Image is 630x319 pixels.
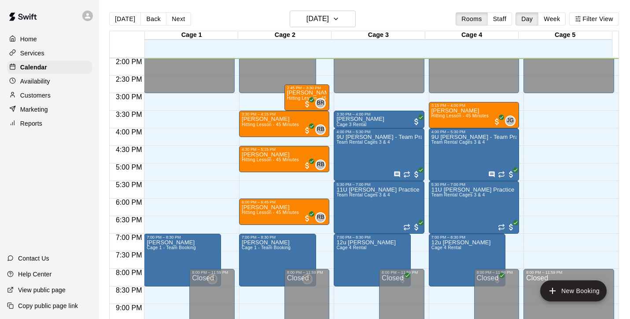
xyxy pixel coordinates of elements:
[238,31,332,40] div: Cage 2
[7,89,92,102] a: Customers
[394,171,401,178] svg: Has notes
[303,161,312,170] span: All customers have paid
[18,254,49,263] p: Contact Us
[336,192,390,197] span: Team Rental Cages 3 & 4
[315,212,326,223] div: Rafael Betances
[508,116,516,126] span: Jesse Gassman
[114,128,144,136] span: 4:00 PM
[412,117,421,126] span: All customers have paid
[317,99,324,108] span: BR
[114,269,144,276] span: 8:00 PM
[20,63,47,72] p: Calendar
[403,224,410,231] span: Recurring event
[332,31,425,40] div: Cage 3
[431,140,485,145] span: Team Rental Cages 3 & 4
[431,103,516,108] div: 3:15 PM – 4:00 PM
[431,113,489,118] span: Hitting Lesson - 45 Minutes
[303,100,312,109] span: All customers have paid
[20,77,50,86] p: Availability
[7,33,92,46] div: Home
[287,270,327,275] div: 8:00 PM – 11:59 PM
[18,286,66,294] p: View public page
[145,31,238,40] div: Cage 1
[431,130,516,134] div: 4:00 PM – 5:30 PM
[109,12,141,25] button: [DATE]
[18,270,52,279] p: Help Center
[507,116,514,125] span: JG
[20,119,42,128] p: Reports
[334,111,424,128] div: 3:30 PM – 4:00 PM: Kaden Gustafson
[431,192,485,197] span: Team Rental Cages 3 & 4
[114,181,144,188] span: 5:30 PM
[317,213,324,222] span: RB
[20,49,44,58] p: Services
[403,171,410,178] span: Recurring event
[431,235,503,239] div: 7:00 PM – 8:30 PM
[114,111,144,118] span: 3:30 PM
[477,270,517,275] div: 8:00 PM – 11:59 PM
[319,98,326,109] span: Billy Jack Ryan
[334,128,424,181] div: 4:00 PM – 5:30 PM: 9U Mendy - Team Practice
[498,171,505,178] span: Recurring event
[287,86,327,90] div: 2:45 PM – 3:30 PM
[540,280,607,301] button: add
[147,235,218,239] div: 7:00 PM – 8:30 PM
[334,234,411,286] div: 7:00 PM – 8:30 PM: 12u Connors
[493,275,502,284] span: All customers have paid
[242,210,299,215] span: Hitting Lesson - 45 Minutes
[336,130,421,134] div: 4:00 PM – 5:30 PM
[7,75,92,88] a: Availability
[431,182,516,187] div: 5:30 PM – 7:00 PM
[114,251,144,259] span: 7:30 PM
[507,223,516,232] span: All customers have paid
[319,159,326,170] span: Rafael Betances
[114,304,144,312] span: 9:00 PM
[242,235,313,239] div: 7:00 PM – 8:30 PM
[336,235,408,239] div: 7:00 PM – 8:30 PM
[239,199,329,225] div: 6:00 PM – 6:45 PM: Jack Leh
[431,245,461,250] span: Cage 4 Rental
[287,96,344,101] span: Hitting Lesson - 45 Minutes
[303,126,312,135] span: All customers have paid
[114,93,144,101] span: 3:00 PM
[317,160,324,169] span: RB
[315,159,326,170] div: Rafael Betances
[487,12,512,25] button: Staff
[505,116,516,126] div: Jesse Gassman
[303,214,312,223] span: All customers have paid
[114,76,144,83] span: 2:30 PM
[7,117,92,130] a: Reports
[114,234,144,241] span: 7:00 PM
[20,35,37,43] p: Home
[290,11,356,27] button: [DATE]
[18,301,78,310] p: Copy public page link
[507,170,516,179] span: All customers have paid
[7,103,92,116] a: Marketing
[114,146,144,153] span: 4:30 PM
[429,102,519,128] div: 3:15 PM – 4:00 PM: Jenni Marshall
[319,212,326,223] span: Rafael Betances
[284,84,330,111] div: 2:45 PM – 3:30 PM: Landon Borenstein
[20,105,48,114] p: Marketing
[315,124,326,135] div: Rafael Betances
[166,12,191,25] button: Next
[7,47,92,60] div: Services
[7,61,92,74] a: Calendar
[114,286,144,294] span: 8:30 PM
[114,216,144,224] span: 6:30 PM
[429,181,519,234] div: 5:30 PM – 7:00 PM: 11U Mendy Practice
[242,200,327,204] div: 6:00 PM – 6:45 PM
[20,91,51,100] p: Customers
[429,128,519,181] div: 4:00 PM – 5:30 PM: 9U Mendy - Team Practice
[538,12,566,25] button: Week
[412,223,421,232] span: All customers have paid
[319,124,326,135] span: Rafael Betances
[315,98,326,109] div: Billy Jack Ryan
[516,12,538,25] button: Day
[242,245,291,250] span: Cage 1 - Team Booking
[192,270,232,275] div: 8:00 PM – 11:59 PM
